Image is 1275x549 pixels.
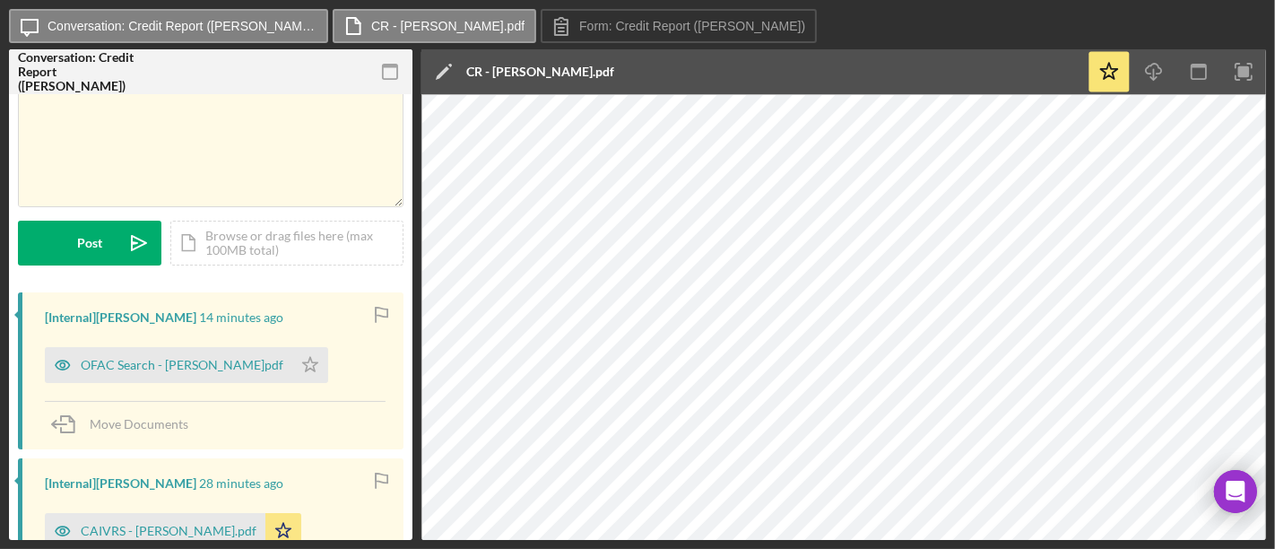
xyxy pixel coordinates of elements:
[333,9,536,43] button: CR - [PERSON_NAME].pdf
[45,402,206,447] button: Move Documents
[199,476,283,491] time: 2025-10-08 17:13
[81,524,256,538] div: CAIVRS - [PERSON_NAME].pdf
[45,476,196,491] div: [Internal] [PERSON_NAME]
[9,9,328,43] button: Conversation: Credit Report ([PERSON_NAME])
[466,65,614,79] div: CR - [PERSON_NAME].pdf
[541,9,817,43] button: Form: Credit Report ([PERSON_NAME])
[371,19,525,33] label: CR - [PERSON_NAME].pdf
[1214,470,1257,513] div: Open Intercom Messenger
[48,19,317,33] label: Conversation: Credit Report ([PERSON_NAME])
[45,513,301,549] button: CAIVRS - [PERSON_NAME].pdf
[90,416,188,431] span: Move Documents
[77,221,102,266] div: Post
[18,221,161,266] button: Post
[579,19,805,33] label: Form: Credit Report ([PERSON_NAME])
[45,347,328,383] button: OFAC Search - [PERSON_NAME]pdf
[18,50,143,93] div: Conversation: Credit Report ([PERSON_NAME])
[45,310,196,325] div: [Internal] [PERSON_NAME]
[81,358,283,372] div: OFAC Search - [PERSON_NAME]pdf
[199,310,283,325] time: 2025-10-08 17:26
